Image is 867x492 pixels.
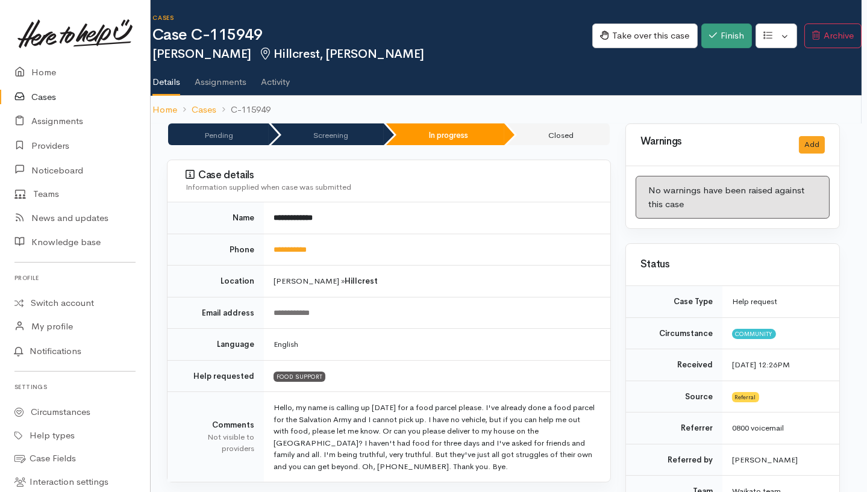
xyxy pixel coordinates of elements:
time: [DATE] 12:26PM [732,360,790,370]
td: Referred by [626,444,722,476]
a: Assignments [195,61,246,95]
span: Referral [732,392,759,402]
h6: Cases [152,14,592,21]
b: Hillcrest [345,276,378,286]
span: FOOD SUPPORT [274,372,325,381]
li: C-115949 [216,103,271,117]
div: No warnings have been raised against this case [636,176,830,219]
td: 0800 voicemail [722,413,839,444]
h6: Settings [14,379,136,395]
div: Information supplied when case was submitted [186,181,596,193]
td: Help request [722,286,839,317]
nav: breadcrumb [145,96,862,124]
a: Details [152,61,180,96]
button: Finish [701,23,752,48]
td: Comments [167,392,264,482]
td: Received [626,349,722,381]
span: Hillcrest, [PERSON_NAME] [258,46,424,61]
td: Email address [167,297,264,329]
li: In progress [386,123,504,145]
h1: Case C-115949 [152,26,592,44]
h2: [PERSON_NAME] [152,48,592,61]
td: [PERSON_NAME] [722,444,839,476]
td: Case Type [626,286,722,317]
td: Referrer [626,413,722,444]
h3: Case details [186,169,596,181]
td: Language [167,329,264,361]
div: Not visible to providers [182,431,254,455]
h3: Warnings [640,136,784,148]
td: Phone [167,234,264,266]
button: Archive [804,23,862,48]
td: Name [167,202,264,234]
a: Activity [261,61,290,95]
button: Add [799,136,825,154]
li: Screening [271,123,384,145]
li: Closed [507,123,610,145]
td: Circumstance [626,317,722,349]
td: English [264,329,610,361]
button: Take over this case [592,23,698,48]
td: Source [626,381,722,413]
a: Cases [192,103,216,117]
td: Location [167,266,264,297]
td: Hello, my name is calling up [DATE] for a food parcel please. I've already done a food parcel for... [264,392,610,482]
li: Pending [168,123,269,145]
a: Home [152,103,177,117]
h6: Profile [14,270,136,286]
h3: Status [640,259,825,270]
span: Community [732,329,776,338]
td: Help requested [167,360,264,392]
span: [PERSON_NAME] » [274,276,378,286]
